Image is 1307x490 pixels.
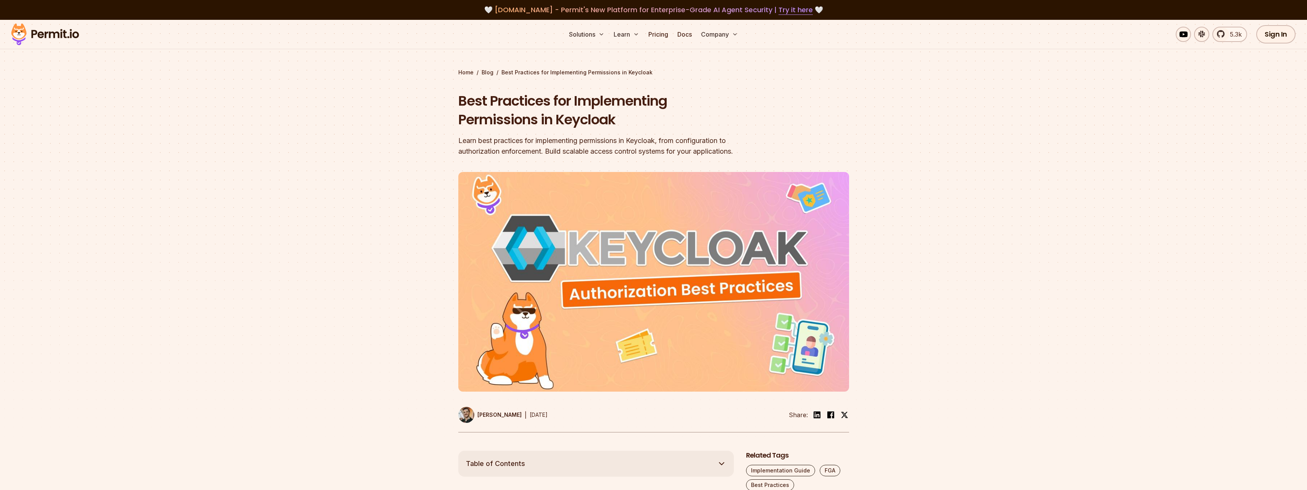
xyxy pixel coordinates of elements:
div: / / [458,69,849,76]
h1: Best Practices for Implementing Permissions in Keycloak [458,92,751,129]
a: Implementation Guide [746,465,815,476]
a: Docs [674,27,695,42]
li: Share: [789,410,808,419]
span: [DOMAIN_NAME] - Permit's New Platform for Enterprise-Grade AI Agent Security | [495,5,813,14]
div: | [525,410,527,419]
img: Permit logo [8,21,82,47]
span: Table of Contents [466,458,525,469]
div: 🤍 🤍 [18,5,1289,15]
a: Home [458,69,474,76]
button: Table of Contents [458,451,734,477]
img: facebook [826,410,835,419]
img: linkedin [812,410,822,419]
a: Sign In [1256,25,1296,43]
a: FGA [820,465,840,476]
div: Learn best practices for implementing permissions in Keycloak, from configuration to authorizatio... [458,135,751,157]
button: Solutions [566,27,608,42]
a: Pricing [645,27,671,42]
button: Company [698,27,741,42]
a: Try it here [778,5,813,15]
p: [PERSON_NAME] [477,411,522,419]
time: [DATE] [530,411,548,418]
img: Best Practices for Implementing Permissions in Keycloak [458,172,849,392]
a: [PERSON_NAME] [458,407,522,423]
img: Daniel Bass [458,407,474,423]
span: 5.3k [1225,30,1242,39]
a: Blog [482,69,493,76]
button: Learn [611,27,642,42]
img: twitter [841,411,848,419]
a: 5.3k [1212,27,1247,42]
h2: Related Tags [746,451,849,460]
